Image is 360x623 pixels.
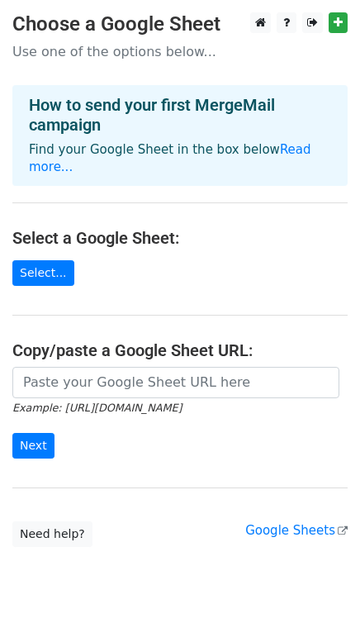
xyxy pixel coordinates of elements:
h4: Copy/paste a Google Sheet URL: [12,340,348,360]
a: Need help? [12,521,92,547]
a: Select... [12,260,74,286]
p: Find your Google Sheet in the box below [29,141,331,176]
input: Next [12,433,54,459]
a: Read more... [29,142,311,174]
h3: Choose a Google Sheet [12,12,348,36]
small: Example: [URL][DOMAIN_NAME] [12,402,182,414]
h4: Select a Google Sheet: [12,228,348,248]
h4: How to send your first MergeMail campaign [29,95,331,135]
input: Paste your Google Sheet URL here [12,367,339,398]
p: Use one of the options below... [12,43,348,60]
a: Google Sheets [245,523,348,538]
